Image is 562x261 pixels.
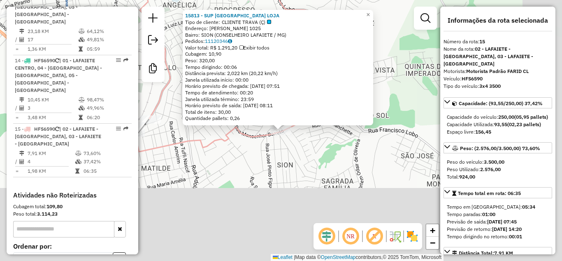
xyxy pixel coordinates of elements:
[185,70,371,77] div: Distância prevista: 2,022 km (20,22 km/h)
[447,128,549,136] div: Espaço livre:
[86,45,128,53] td: 05:59
[447,233,549,240] div: Tempo dirigindo no retorno:
[185,32,371,38] div: Bairro: SION (CONSELHEIRO LAFAIETE / MG)
[430,225,435,235] span: +
[444,247,552,258] a: Distância Total:7,91 KM
[430,237,435,248] span: −
[185,96,371,103] div: Janela utilizada término: 23:59
[27,27,78,35] td: 23,18 KM
[13,241,132,251] label: Ordenar por:
[239,45,269,51] span: Exibir todos
[116,126,121,131] em: Opções
[86,113,128,122] td: 06:20
[321,254,356,260] a: OpenStreetMap
[83,149,128,158] td: 73,60%
[13,210,132,218] div: Peso total:
[426,224,439,237] a: Zoom in
[27,104,78,112] td: 3
[145,32,161,50] a: Exportar sessão
[458,190,521,196] span: Tempo total em rota: 06:35
[482,211,495,217] strong: 01:00
[492,226,522,232] strong: [DATE] 14:20
[27,149,75,158] td: 7,91 KM
[509,233,522,240] strong: 00:01
[462,75,483,82] strong: HFS6590
[317,226,337,246] span: Ocultar deslocamento
[447,203,549,211] div: Tempo em [GEOGRAPHIC_DATA]:
[294,254,295,260] span: |
[522,204,535,210] strong: 05:34
[228,39,232,44] i: Observações
[185,51,371,57] div: Cubagem: 10,90
[15,104,19,112] td: /
[15,126,101,147] span: 15 -
[15,45,19,53] td: =
[55,127,59,132] i: Veículo já utilizado nesta sessão
[460,145,540,151] span: Peso: (2.576,00/3.500,00) 73,60%
[447,211,549,218] div: Tempo paradas:
[55,58,59,63] i: Veículo já utilizado nesta sessão
[15,126,101,147] span: | 02 - LAFAIETE - [GEOGRAPHIC_DATA], 03 - LAFAIETE - [GEOGRAPHIC_DATA]
[444,75,552,82] div: Veículo:
[444,68,552,75] div: Motorista:
[34,126,55,132] span: HFS6590
[27,35,78,44] td: 17
[444,187,552,198] a: Tempo total em rota: 06:35
[447,218,549,226] div: Previsão de saída:
[475,129,491,135] strong: 156,45
[15,57,102,93] span: | 01 - LAFAIETE CENTRO, 04 - [GEOGRAPHIC_DATA] - [GEOGRAPHIC_DATA], 05 - [GEOGRAPHIC_DATA] - [GEO...
[37,211,58,217] strong: 3.114,23
[514,114,548,120] strong: (05,95 pallets)
[83,158,128,166] td: 37,42%
[145,60,161,79] a: Criar modelo
[447,159,504,165] span: Peso do veículo:
[185,77,371,83] div: Janela utilizada início: 00:00
[479,38,485,45] strong: 15
[27,158,75,166] td: 4
[27,96,78,104] td: 10,45 KM
[34,57,55,63] span: HFS6590
[123,126,128,131] em: Rota exportada
[15,35,19,44] td: /
[185,12,279,19] a: 15813 - SUP [GEOGRAPHIC_DATA] LOJA
[452,249,513,257] div: Distância Total:
[484,159,504,165] strong: 3.500,00
[480,166,501,172] strong: 2.576,00
[185,64,371,71] div: Tempo dirigindo: 00:06
[444,38,552,45] div: Número da rota:
[75,151,81,156] i: % de utilização do peso
[487,219,517,225] strong: [DATE] 07:45
[15,167,19,175] td: =
[15,113,19,122] td: =
[79,47,83,52] i: Tempo total em rota
[19,106,24,111] i: Total de Atividades
[19,37,24,42] i: Total de Atividades
[185,38,371,45] div: Pedidos:
[406,230,419,243] img: Exibir/Ocultar setores
[273,254,293,260] a: Leaflet
[79,106,85,111] i: % de utilização da cubagem
[15,57,102,93] span: 14 -
[79,97,85,102] i: % de utilização do peso
[444,97,552,108] a: Capacidade: (93,55/250,00) 37,42%
[86,35,128,44] td: 49,81%
[83,167,128,175] td: 06:35
[185,83,371,89] div: Horário previsto de chegada: [DATE] 07:51
[417,10,434,26] a: Exibir filtros
[459,100,543,106] span: Capacidade: (93,55/250,00) 37,42%
[444,46,533,67] strong: 02 - LAFAIETE - [GEOGRAPHIC_DATA], 03 - LAFAIETE - [GEOGRAPHIC_DATA]
[341,226,360,246] span: Ocultar NR
[222,19,271,26] span: CLIENTE TRAVA (Ç)
[27,167,75,175] td: 1,98 KM
[447,121,549,128] div: Capacidade Utilizada:
[447,173,549,181] div: Total:
[444,82,552,90] div: Tipo do veículo:
[185,12,371,122] div: Tempo de atendimento: 00:20
[79,37,85,42] i: % de utilização da cubagem
[27,113,78,122] td: 3,48 KM
[145,10,161,28] a: Nova sessão e pesquisa
[86,104,128,112] td: 49,96%
[366,11,370,18] span: ×
[185,109,371,115] div: Total de itens: 30,00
